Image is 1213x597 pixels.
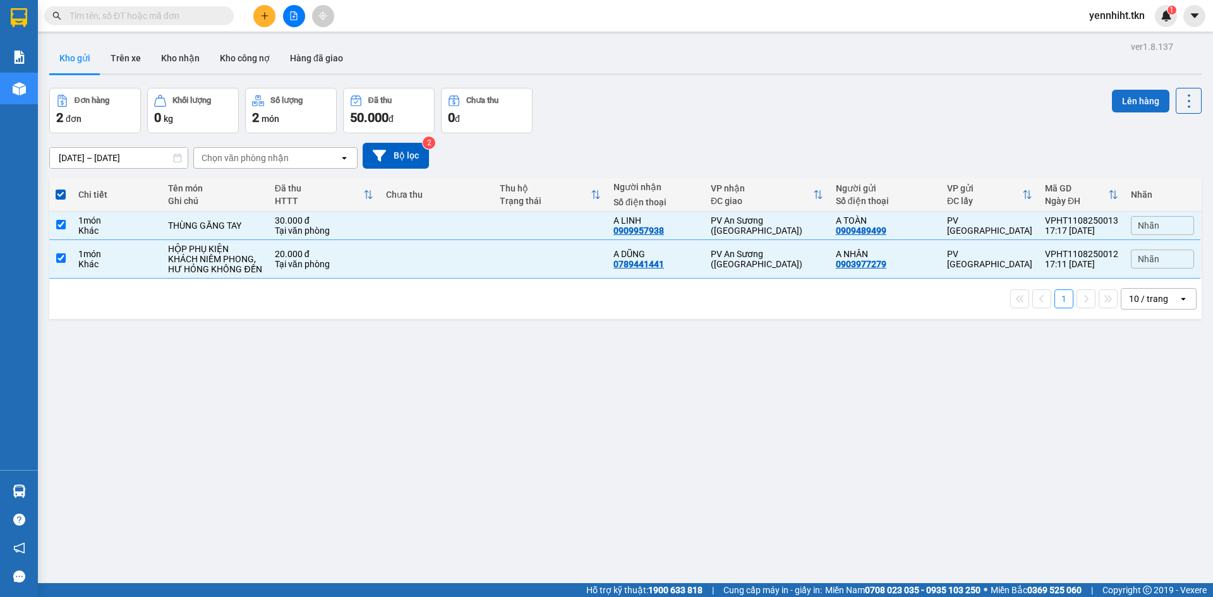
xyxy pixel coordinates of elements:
[13,542,25,554] span: notification
[245,88,337,133] button: Số lượng2món
[1143,586,1152,594] span: copyright
[1178,294,1188,304] svg: open
[13,82,26,95] img: warehouse-icon
[289,11,298,20] span: file-add
[78,190,155,200] div: Chi tiết
[1129,292,1168,305] div: 10 / trang
[1169,6,1174,15] span: 1
[69,9,219,23] input: Tìm tên, số ĐT hoặc mã đơn
[613,249,698,259] div: A DŨNG
[202,152,289,164] div: Chọn văn phòng nhận
[66,114,81,124] span: đơn
[1189,10,1200,21] span: caret-down
[1161,10,1172,21] img: icon-new-feature
[865,585,981,595] strong: 0708 023 035 - 0935 103 250
[1045,259,1118,269] div: 17:11 [DATE]
[50,148,188,168] input: Select a date range.
[1045,249,1118,259] div: VPHT1108250012
[1045,226,1118,236] div: 17:17 [DATE]
[423,136,435,149] sup: 2
[262,114,279,124] span: món
[1045,183,1108,193] div: Mã GD
[1079,8,1155,23] span: yennhiht.tkn
[318,11,327,20] span: aim
[1131,40,1173,54] div: ver 1.8.137
[78,215,155,226] div: 1 món
[147,88,239,133] button: Khối lượng0kg
[613,215,698,226] div: A LINH
[991,583,1082,597] span: Miền Bắc
[154,110,161,125] span: 0
[723,583,822,597] span: Cung cấp máy in - giấy in:
[253,5,275,27] button: plus
[168,196,262,206] div: Ghi chú
[711,183,813,193] div: VP nhận
[836,196,934,206] div: Số điện thoại
[49,88,141,133] button: Đơn hàng2đơn
[613,226,664,236] div: 0909957938
[1027,585,1082,595] strong: 0369 525 060
[613,259,664,269] div: 0789441441
[500,196,591,206] div: Trạng thái
[947,215,1032,236] div: PV [GEOGRAPHIC_DATA]
[836,183,934,193] div: Người gửi
[275,196,363,206] div: HTTT
[1039,178,1125,212] th: Toggle SortBy
[441,88,533,133] button: Chưa thu0đ
[711,215,823,236] div: PV An Sương ([GEOGRAPHIC_DATA])
[339,153,349,163] svg: open
[1138,254,1159,264] span: Nhãn
[78,226,155,236] div: Khác
[49,43,100,73] button: Kho gửi
[168,254,262,274] div: KHÁCH NIÊM PHONG, HƯ HỎNG KHÔNG ĐỀN
[11,8,27,27] img: logo-vxr
[947,249,1032,269] div: PV [GEOGRAPHIC_DATA]
[1112,90,1169,112] button: Lên hàng
[836,249,934,259] div: A NHÂN
[280,43,353,73] button: Hàng đã giao
[363,143,429,169] button: Bộ lọc
[260,11,269,20] span: plus
[448,110,455,125] span: 0
[455,114,460,124] span: đ
[1168,6,1176,15] sup: 1
[466,96,498,105] div: Chưa thu
[343,88,435,133] button: Đã thu50.000đ
[13,514,25,526] span: question-circle
[386,190,487,200] div: Chưa thu
[275,249,373,259] div: 20.000 đ
[836,215,934,226] div: A TOÀN
[613,182,698,192] div: Người nhận
[836,259,886,269] div: 0903977279
[586,583,703,597] span: Hỗ trợ kỹ thuật:
[100,43,151,73] button: Trên xe
[350,110,389,125] span: 50.000
[613,197,698,207] div: Số điện thoại
[1138,220,1159,231] span: Nhãn
[13,51,26,64] img: solution-icon
[712,583,714,597] span: |
[1131,190,1194,200] div: Nhãn
[1045,196,1108,206] div: Ngày ĐH
[1183,5,1205,27] button: caret-down
[78,259,155,269] div: Khác
[711,196,813,206] div: ĐC giao
[312,5,334,27] button: aim
[704,178,830,212] th: Toggle SortBy
[56,110,63,125] span: 2
[947,183,1022,193] div: VP gửi
[275,183,363,193] div: Đã thu
[275,259,373,269] div: Tại văn phòng
[836,226,886,236] div: 0909489499
[52,11,61,20] span: search
[1054,289,1073,308] button: 1
[172,96,211,105] div: Khối lượng
[1045,215,1118,226] div: VPHT1108250013
[389,114,394,124] span: đ
[500,183,591,193] div: Thu hộ
[984,588,987,593] span: ⚪️
[164,114,173,124] span: kg
[493,178,607,212] th: Toggle SortBy
[648,585,703,595] strong: 1900 633 818
[168,183,262,193] div: Tên món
